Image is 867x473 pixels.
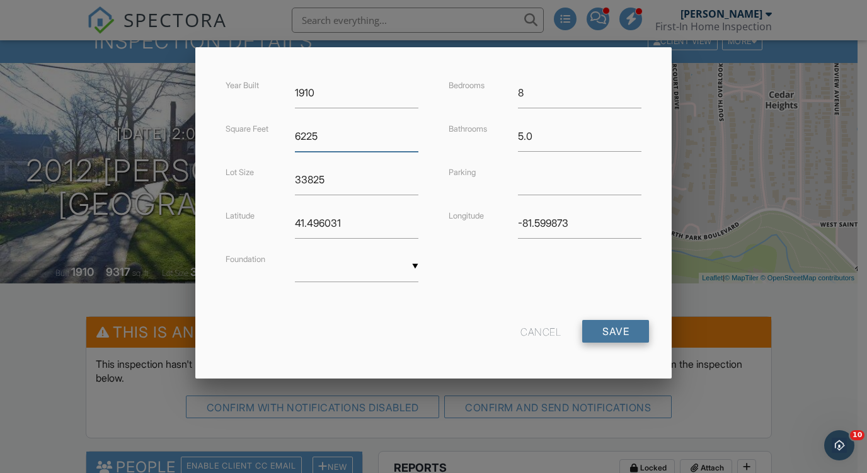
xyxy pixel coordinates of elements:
[226,81,259,90] label: Year Built
[449,168,476,177] label: Parking
[226,254,265,264] label: Foundation
[850,430,864,440] span: 10
[824,430,854,460] iframe: Intercom live chat
[582,320,649,343] input: Save
[226,168,254,177] label: Lot Size
[520,320,561,343] div: Cancel
[226,124,268,134] label: Square Feet
[449,81,485,90] label: Bedrooms
[449,124,487,134] label: Bathrooms
[449,211,484,220] label: Longitude
[226,211,255,220] label: Latitude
